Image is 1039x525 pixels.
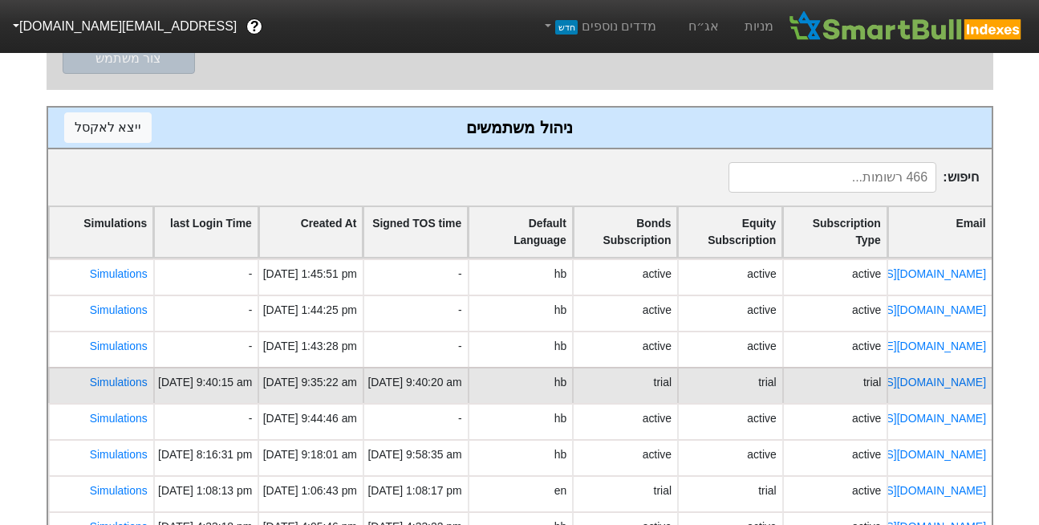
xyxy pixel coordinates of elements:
[852,266,881,283] div: active
[362,258,467,295] div: -
[262,374,356,391] div: [DATE] 9:35:22 am
[797,267,986,280] a: [EMAIL_ADDRESS][DOMAIN_NAME]
[704,376,985,389] a: [PERSON_NAME][EMAIL_ADDRESS][DOMAIN_NAME]
[554,266,566,283] div: hb
[678,207,781,257] div: Toggle SortBy
[888,207,992,257] div: Toggle SortBy
[747,338,776,355] div: active
[554,410,566,427] div: hb
[797,448,986,461] a: [EMAIL_ADDRESS][DOMAIN_NAME]
[89,267,147,280] a: Simulations
[642,302,671,319] div: active
[642,338,671,355] div: active
[89,412,147,425] a: Simulations
[852,410,881,427] div: active
[797,303,986,316] a: [EMAIL_ADDRESS][DOMAIN_NAME]
[747,446,776,463] div: active
[367,446,461,463] div: [DATE] 9:58:35 am
[250,16,259,38] span: ?
[758,374,776,391] div: trial
[642,446,671,463] div: active
[862,374,880,391] div: trial
[152,295,258,331] div: -
[89,303,147,316] a: Simulations
[642,410,671,427] div: active
[89,448,147,461] a: Simulations
[367,482,461,499] div: [DATE] 1:08:17 pm
[613,340,985,352] a: [PERSON_NAME][EMAIL_ADDRESS][PERSON_NAME][DOMAIN_NAME]
[758,482,776,499] div: trial
[158,446,252,463] div: [DATE] 8:16:31 pm
[154,207,258,257] div: Toggle SortBy
[797,412,986,425] a: [EMAIL_ADDRESS][DOMAIN_NAME]
[362,403,467,439] div: -
[783,207,887,257] div: Toggle SortBy
[786,10,1026,43] img: SmartBull
[554,446,566,463] div: hb
[747,266,776,283] div: active
[554,302,566,319] div: hb
[535,10,663,43] a: מדדים נוספיםחדש
[729,162,936,193] input: 466 רשומות...
[158,374,252,391] div: [DATE] 9:40:15 am
[653,374,671,391] div: trial
[747,410,776,427] div: active
[747,302,776,319] div: active
[262,482,356,499] div: [DATE] 1:06:43 pm
[852,482,881,499] div: active
[89,484,147,497] a: Simulations
[152,403,258,439] div: -
[852,338,881,355] div: active
[729,162,978,193] span: חיפוש :
[89,376,147,389] a: Simulations
[152,331,258,367] div: -
[262,302,356,319] div: [DATE] 1:44:25 pm
[555,20,577,35] span: חדש
[574,207,677,257] div: Toggle SortBy
[362,295,467,331] div: -
[89,340,147,352] a: Simulations
[262,266,356,283] div: [DATE] 1:45:51 pm
[852,446,881,463] div: active
[262,338,356,355] div: [DATE] 1:43:28 pm
[64,112,152,143] button: ייצא לאקסל
[852,302,881,319] div: active
[64,116,976,140] div: ניהול משתמשים
[653,482,671,499] div: trial
[554,374,566,391] div: hb
[642,266,671,283] div: active
[367,374,461,391] div: [DATE] 9:40:20 am
[152,258,258,295] div: -
[469,207,572,257] div: Toggle SortBy
[63,43,195,74] button: צור משתמש
[554,482,566,499] div: en
[362,331,467,367] div: -
[262,410,356,427] div: [DATE] 9:44:46 am
[49,207,152,257] div: Toggle SortBy
[158,482,252,499] div: [DATE] 1:08:13 pm
[797,484,986,497] a: [EMAIL_ADDRESS][DOMAIN_NAME]
[554,338,566,355] div: hb
[363,207,467,257] div: Toggle SortBy
[262,446,356,463] div: [DATE] 9:18:01 am
[259,207,363,257] div: Toggle SortBy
